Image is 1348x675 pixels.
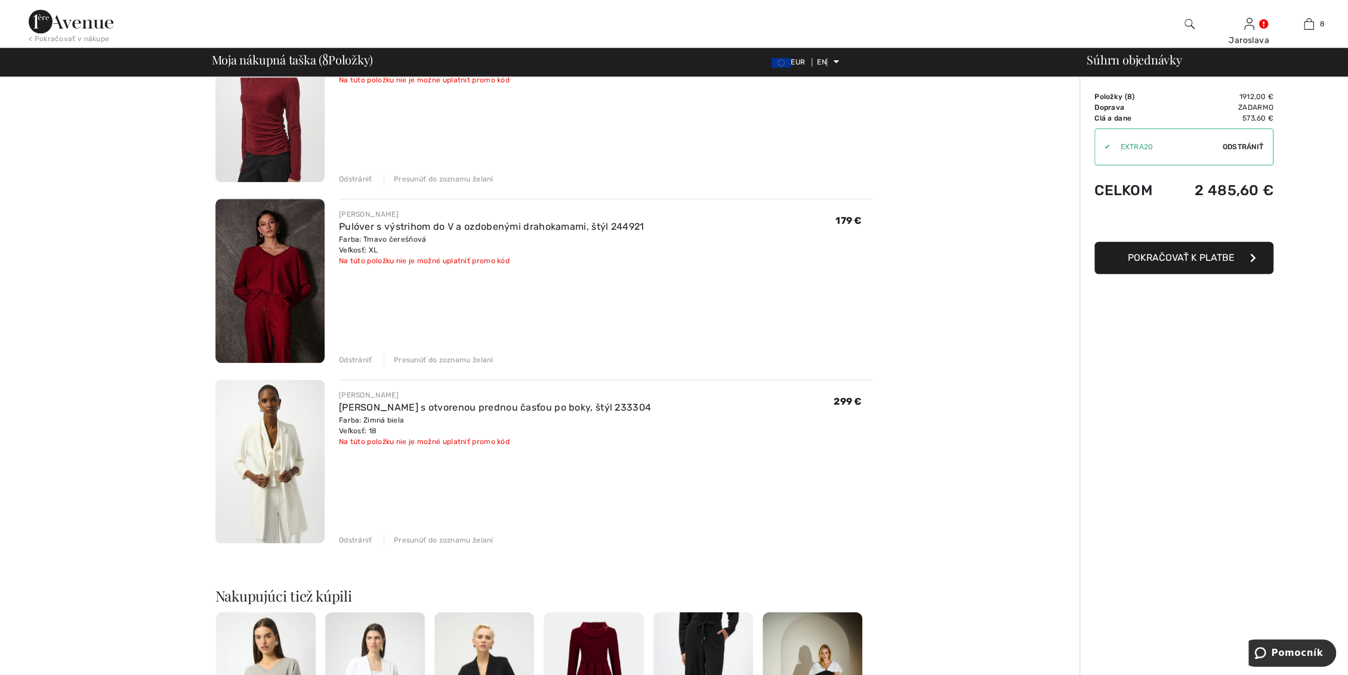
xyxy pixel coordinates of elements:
font: 179 € [835,215,862,226]
a: Prihlásiť sa [1244,18,1254,29]
img: Euro [772,58,791,67]
iframe: Otvorí widget, kde nájdete viac informácií [1248,639,1336,669]
font: Veľkosť: 18 [339,427,377,435]
button: Pokračovať k platbe [1094,242,1273,274]
font: Presunúť do zoznamu želaní [394,536,493,544]
font: Odstrániť [339,536,372,544]
font: EUR [791,58,805,66]
font: Na túto položku nie je možné uplatniť promo kód [339,76,510,84]
a: [PERSON_NAME] s otvorenou prednou časťou po boky, štýl 233304 [339,402,651,413]
font: Nakupujúci tiež kúpili [215,586,352,605]
font: 573,60 € [1242,114,1273,122]
font: Moja nákupná taška ( [212,51,323,67]
font: Odstrániť [339,175,372,183]
font: Položky ( [1094,93,1127,101]
font: Odstrániť [1222,143,1263,151]
img: Moja taška [1304,17,1314,31]
font: 8 [1127,93,1132,101]
a: 8 [1279,17,1338,31]
input: Promo kód [1111,129,1222,165]
font: 299 € [834,396,862,407]
img: Sako s otvorenou prednou časťou po boky, štýl 233304 [215,380,325,544]
font: Na túto položku nie je možné uplatniť promo kód [339,437,510,446]
font: 2 485,60 € [1195,182,1273,199]
font: [PERSON_NAME] [339,391,399,399]
img: Prvá trieda [29,10,113,33]
font: Položky) [328,51,373,67]
font: 8 [1320,20,1325,28]
font: Súhrn objednávky [1087,51,1182,67]
font: Na túto položku nie je možné uplatniť promo kód [339,257,510,265]
font: Farba: Zimná biela [339,416,404,424]
font: ) [1132,93,1134,101]
font: Doprava [1094,103,1124,112]
font: 8 [322,48,328,69]
img: Očarujúci nariasený pulóver s vysokým golierom, štýl 254162 [215,18,325,182]
font: Clá a dane [1094,114,1131,122]
font: 1912,00 € [1239,93,1273,101]
iframe: PayPal [1094,211,1273,238]
a: Pulóver s výstrihom do V a ozdobenými drahokamami, štýl 244921 [339,221,644,232]
font: Presunúť do zoznamu želaní [394,175,493,183]
font: Odstrániť [339,356,372,364]
font: < Pokračovať v nákupe [29,35,109,43]
img: Moje informácie [1244,17,1254,31]
font: Celkom [1094,182,1152,199]
font: ✔ [1105,143,1111,151]
font: Pokračovať k platbe [1128,252,1235,263]
font: EN [817,58,826,66]
font: Farba: Tmavo čerešňová [339,235,427,244]
font: [PERSON_NAME] [339,210,399,218]
font: Jaroslava [1229,35,1269,45]
font: Veľkosť: XL [339,246,378,254]
img: Pulóver s výstrihom do V a ozdobenými drahokamami, štýl 244921 [215,199,325,363]
font: Presunúť do zoznamu želaní [394,356,493,364]
font: Zadarmo [1238,103,1273,112]
img: vyhľadať na webovej stránke [1184,17,1195,31]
